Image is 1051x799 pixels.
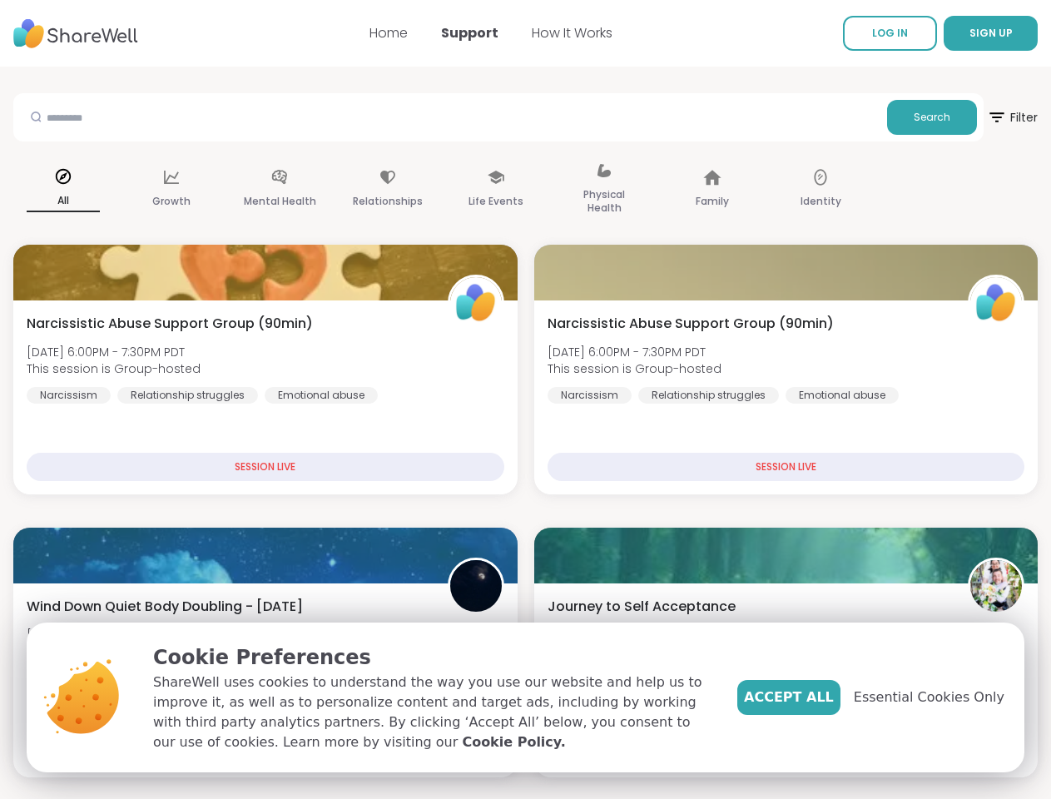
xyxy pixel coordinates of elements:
button: Filter [987,93,1038,141]
p: Cookie Preferences [153,643,711,672]
span: SIGN UP [969,26,1013,40]
p: All [27,191,100,212]
span: [DATE] 6:00PM - 7:30PM PDT [27,344,201,360]
span: Accept All [744,687,834,707]
div: Relationship struggles [117,387,258,404]
img: Jessiegirl0719 [970,560,1022,612]
img: ShareWell [450,277,502,329]
span: Filter [987,97,1038,137]
a: LOG IN [843,16,937,51]
p: Family [696,191,729,211]
p: Growth [152,191,191,211]
span: Journey to Self Acceptance [548,597,736,617]
a: Cookie Policy. [462,732,565,752]
button: SIGN UP [944,16,1038,51]
span: Search [914,110,950,125]
button: Accept All [737,680,840,715]
img: ShareWell [970,277,1022,329]
p: Identity [801,191,841,211]
span: [DATE] 6:00PM - 7:30PM PDT [548,344,721,360]
a: Home [369,23,408,42]
p: Physical Health [568,185,641,218]
p: Mental Health [244,191,316,211]
div: Relationship struggles [638,387,779,404]
span: Essential Cookies Only [854,687,1004,707]
a: How It Works [532,23,612,42]
div: Emotional abuse [265,387,378,404]
div: SESSION LIVE [548,453,1025,481]
span: This session is Group-hosted [548,360,721,377]
div: Narcissism [27,387,111,404]
span: Narcissistic Abuse Support Group (90min) [27,314,313,334]
p: Relationships [353,191,423,211]
span: Narcissistic Abuse Support Group (90min) [548,314,834,334]
span: This session is Group-hosted [27,360,201,377]
span: LOG IN [872,26,908,40]
div: SESSION LIVE [27,453,504,481]
p: Life Events [468,191,523,211]
div: Narcissism [548,387,632,404]
img: QueenOfTheNight [450,560,502,612]
img: ShareWell Nav Logo [13,11,138,57]
div: Emotional abuse [786,387,899,404]
button: Search [887,100,977,135]
span: Wind Down Quiet Body Doubling - [DATE] [27,597,303,617]
p: ShareWell uses cookies to understand the way you use our website and help us to improve it, as we... [153,672,711,752]
a: Support [441,23,498,42]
